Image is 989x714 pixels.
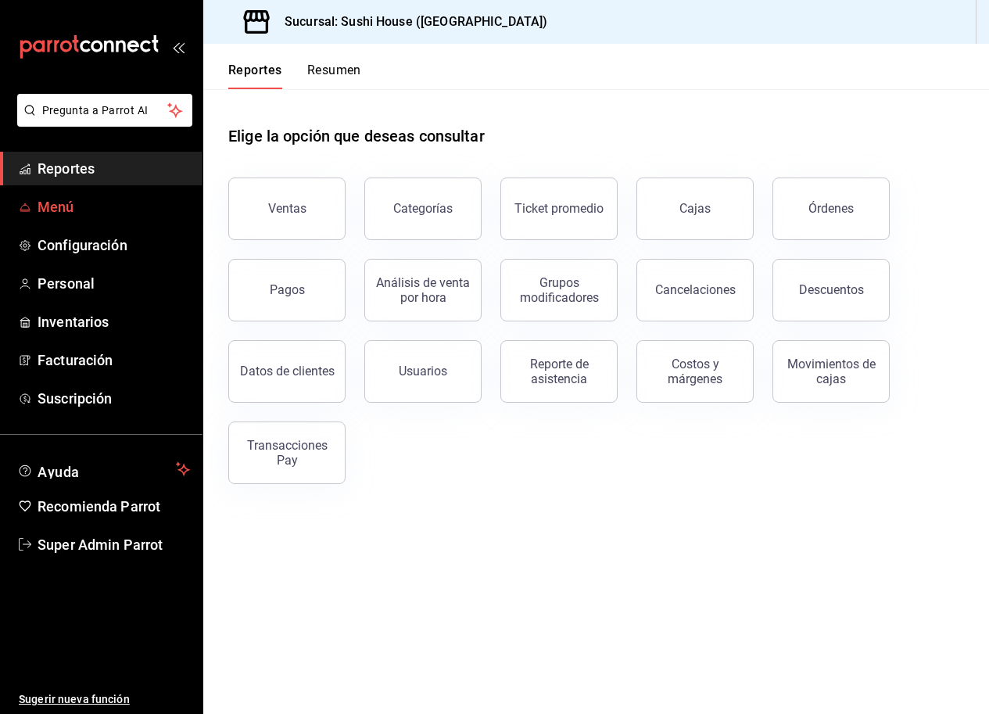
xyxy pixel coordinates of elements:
div: Ventas [268,201,306,216]
button: Reporte de asistencia [500,340,618,403]
div: Pagos [270,282,305,297]
span: Super Admin Parrot [38,534,190,555]
button: Reportes [228,63,282,89]
div: navigation tabs [228,63,361,89]
div: Usuarios [399,364,447,379]
span: Sugerir nueva función [19,691,190,708]
div: Grupos modificadores [511,275,607,305]
span: Suscripción [38,388,190,409]
button: Datos de clientes [228,340,346,403]
button: Movimientos de cajas [772,340,890,403]
button: Descuentos [772,259,890,321]
div: Transacciones Pay [238,438,335,468]
div: Cancelaciones [655,282,736,297]
h3: Sucursal: Sushi House ([GEOGRAPHIC_DATA]) [272,13,547,31]
button: Cajas [636,178,754,240]
button: Grupos modificadores [500,259,618,321]
span: Reportes [38,158,190,179]
div: Costos y márgenes [647,357,744,386]
button: Ticket promedio [500,178,618,240]
div: Cajas [679,201,711,216]
button: Transacciones Pay [228,422,346,484]
span: Ayuda [38,460,170,479]
div: Movimientos de cajas [783,357,880,386]
div: Análisis de venta por hora [374,275,471,305]
span: Menú [38,196,190,217]
span: Recomienda Parrot [38,496,190,517]
button: Usuarios [364,340,482,403]
button: Categorías [364,178,482,240]
div: Reporte de asistencia [511,357,607,386]
span: Inventarios [38,311,190,332]
button: Pregunta a Parrot AI [17,94,192,127]
button: Órdenes [772,178,890,240]
div: Ticket promedio [514,201,604,216]
button: Costos y márgenes [636,340,754,403]
button: Ventas [228,178,346,240]
button: Análisis de venta por hora [364,259,482,321]
button: Pagos [228,259,346,321]
span: Pregunta a Parrot AI [42,102,168,119]
div: Órdenes [808,201,854,216]
span: Configuración [38,235,190,256]
div: Categorías [393,201,453,216]
button: Resumen [307,63,361,89]
span: Facturación [38,350,190,371]
div: Descuentos [799,282,864,297]
h1: Elige la opción que deseas consultar [228,124,485,148]
span: Personal [38,273,190,294]
button: open_drawer_menu [172,41,185,53]
a: Pregunta a Parrot AI [11,113,192,130]
button: Cancelaciones [636,259,754,321]
div: Datos de clientes [240,364,335,379]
